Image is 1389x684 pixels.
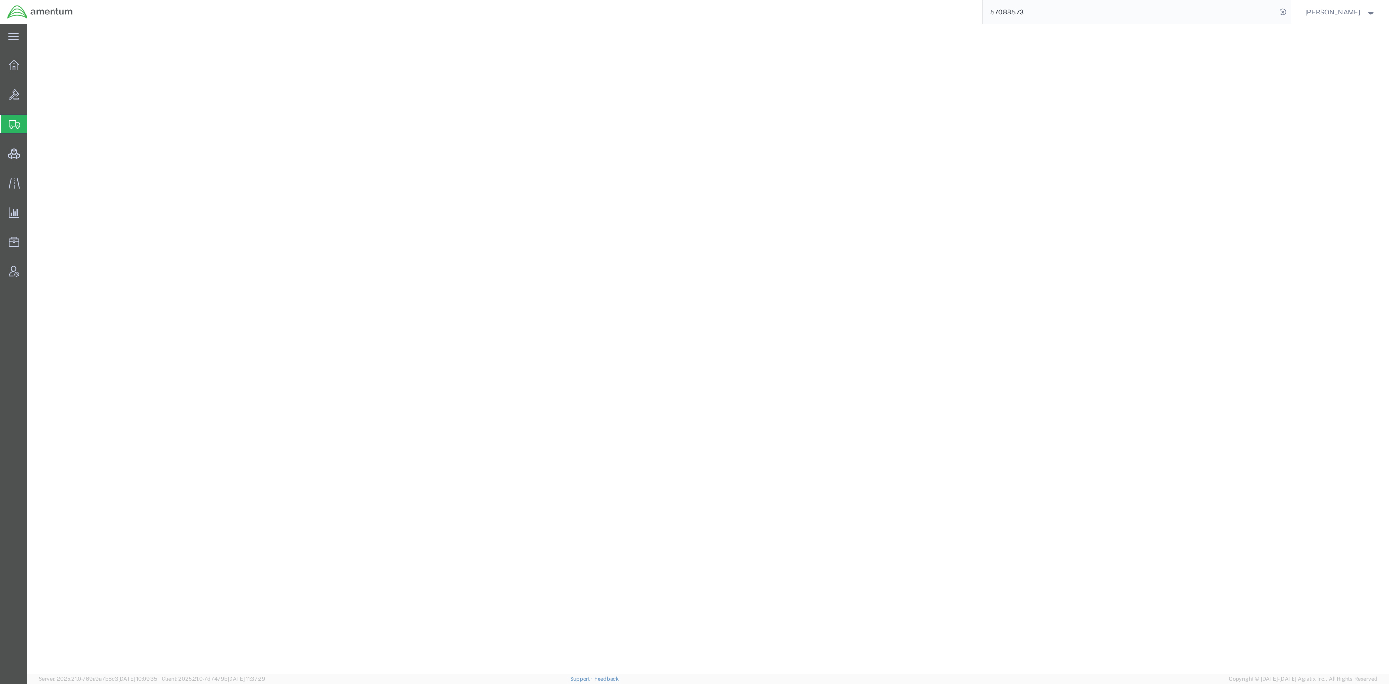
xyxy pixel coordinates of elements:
span: Jason Champagne [1305,7,1360,17]
span: [DATE] 11:37:29 [228,676,265,682]
span: Client: 2025.21.0-7d7479b [162,676,265,682]
a: Feedback [594,676,619,682]
a: Support [570,676,594,682]
span: Copyright © [DATE]-[DATE] Agistix Inc., All Rights Reserved [1229,675,1377,683]
span: [DATE] 10:09:35 [118,676,157,682]
span: Server: 2025.21.0-769a9a7b8c3 [39,676,157,682]
input: Search for shipment number, reference number [983,0,1276,24]
button: [PERSON_NAME] [1305,6,1376,18]
iframe: FS Legacy Container [27,24,1389,674]
img: logo [7,5,73,19]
